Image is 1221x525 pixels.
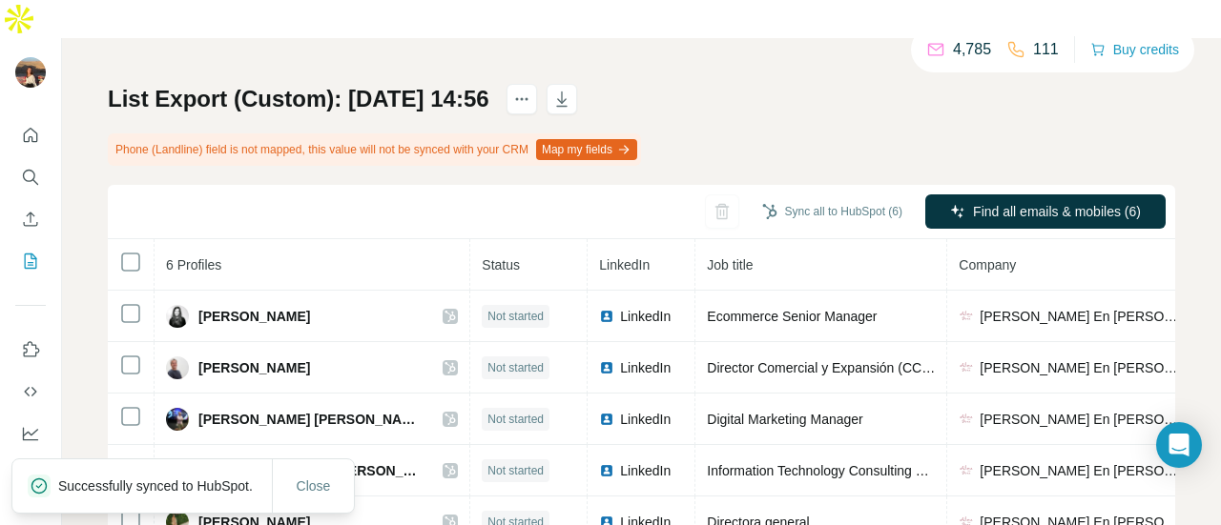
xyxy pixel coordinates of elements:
[980,307,1187,326] span: [PERSON_NAME] En [PERSON_NAME] Shoes
[599,463,614,478] img: LinkedIn logo
[959,309,974,324] img: company-logo
[599,257,650,273] span: LinkedIn
[925,194,1166,229] button: Find all emails & mobiles (6)
[536,139,637,160] button: Map my fields
[749,197,916,226] button: Sync all to HubSpot (6)
[599,309,614,324] img: LinkedIn logo
[980,461,1187,480] span: [PERSON_NAME] En [PERSON_NAME] Shoes
[487,462,544,479] span: Not started
[707,309,877,324] span: Ecommerce Senior Manager
[599,412,614,427] img: LinkedIn logo
[620,410,671,429] span: LinkedIn
[15,416,46,451] button: Dashboard
[198,358,310,377] span: [PERSON_NAME]
[108,133,641,166] div: Phone (Landline) field is not mapped, this value will not be synced with your CRM
[487,359,544,376] span: Not started
[283,469,344,503] button: Close
[959,257,1016,273] span: Company
[198,307,310,326] span: [PERSON_NAME]
[15,244,46,278] button: My lists
[1033,38,1059,61] p: 111
[15,160,46,194] button: Search
[166,356,189,379] img: Avatar
[507,84,537,114] button: actions
[166,305,189,328] img: Avatar
[198,410,424,429] span: [PERSON_NAME] [PERSON_NAME]
[959,360,974,375] img: company-logo
[707,257,753,273] span: Job title
[599,360,614,375] img: LinkedIn logo
[15,57,46,88] img: Avatar
[15,202,46,236] button: Enrich CSV
[980,358,1187,377] span: [PERSON_NAME] En [PERSON_NAME] Shoes
[959,412,974,427] img: company-logo
[166,257,221,273] span: 6 Profiles
[973,202,1141,221] span: Find all emails & mobiles (6)
[707,463,968,478] span: Information Technology Consulting Manager
[1156,422,1202,468] div: Open Intercom Messenger
[58,476,268,495] p: Successfully synced to HubSpot.
[15,333,46,367] button: Use Surfe on LinkedIn
[620,358,671,377] span: LinkedIn
[620,461,671,480] span: LinkedIn
[15,374,46,409] button: Use Surfe API
[15,118,46,152] button: Quick start
[1090,36,1179,63] button: Buy credits
[487,308,544,325] span: Not started
[487,411,544,428] span: Not started
[620,307,671,326] span: LinkedIn
[166,408,189,431] img: Avatar
[980,410,1187,429] span: [PERSON_NAME] En [PERSON_NAME] Shoes
[707,360,936,375] span: Director Comercial y Expansión (CCO)
[959,463,974,478] img: company-logo
[953,38,991,61] p: 4,785
[297,476,331,495] span: Close
[482,257,520,273] span: Status
[707,412,862,427] span: Digital Marketing Manager
[108,84,489,114] h1: List Export (Custom): [DATE] 14:56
